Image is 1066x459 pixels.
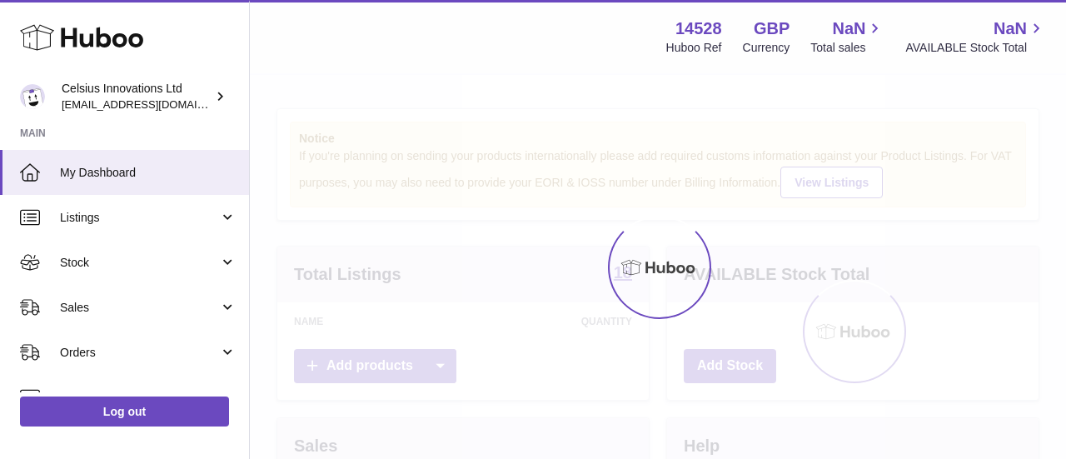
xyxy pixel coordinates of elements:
[60,345,219,361] span: Orders
[20,397,229,427] a: Log out
[832,17,865,40] span: NaN
[743,40,790,56] div: Currency
[810,17,884,56] a: NaN Total sales
[905,40,1046,56] span: AVAILABLE Stock Total
[675,17,722,40] strong: 14528
[994,17,1027,40] span: NaN
[62,97,245,111] span: [EMAIL_ADDRESS][DOMAIN_NAME]
[60,390,237,406] span: Usage
[62,81,212,112] div: Celsius Innovations Ltd
[666,40,722,56] div: Huboo Ref
[60,255,219,271] span: Stock
[905,17,1046,56] a: NaN AVAILABLE Stock Total
[60,165,237,181] span: My Dashboard
[60,210,219,226] span: Listings
[754,17,790,40] strong: GBP
[810,40,884,56] span: Total sales
[20,84,45,109] img: internalAdmin-14528@internal.huboo.com
[60,300,219,316] span: Sales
